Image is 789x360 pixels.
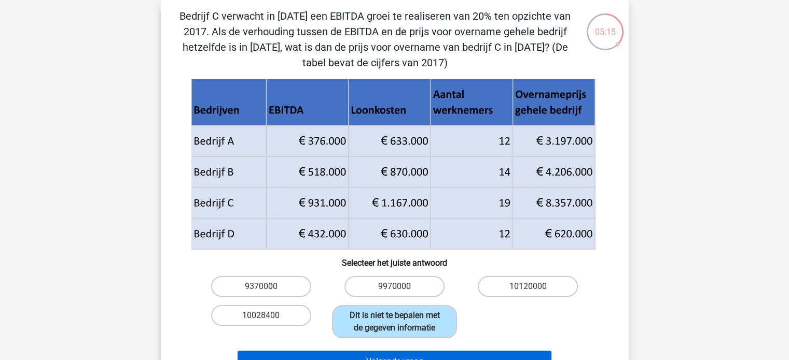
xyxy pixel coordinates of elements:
h6: Selecteer het juiste antwoord [177,250,612,268]
div: 05:15 [586,12,625,38]
label: 9970000 [344,276,445,297]
p: Bedrijf C verwacht in [DATE] een EBITDA groei te realiseren van 20% ten opzichte van 2017. Als de... [177,8,573,70]
label: 9370000 [211,276,311,297]
label: 10028400 [211,305,311,326]
label: Dit is niet te bepalen met de gegeven informatie [332,305,457,338]
label: 10120000 [478,276,578,297]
